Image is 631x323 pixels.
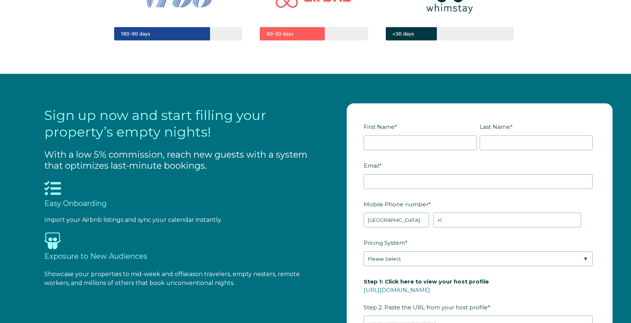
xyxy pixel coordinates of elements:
span: Sign up now and start filling your property’s empty nights! [44,107,266,140]
a: [URL][DOMAIN_NAME] [364,286,430,293]
span: Easy Onboarding [44,199,107,208]
span: Exposure to New Audiences [44,252,147,261]
span: Last Name [480,121,510,133]
span: First Name [364,121,395,133]
span: Mobile Phone number [364,199,428,210]
span: Step 2: Paste the URL from your host profile [364,276,489,313]
span: Pricing System [364,237,405,248]
span: Import your Airbnb listings and sync your calendar instantly. [44,216,222,223]
span: Step 1: Click here to view your host profile [364,276,489,287]
span: With a low 5% commission, reach new guests with a system that optimizes last-minute bookings. [44,149,308,171]
span: Email [364,160,379,171]
span: Showcase your properties to mid-week and offseason travelers, empty nesters, remote workers, and ... [44,271,300,286]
